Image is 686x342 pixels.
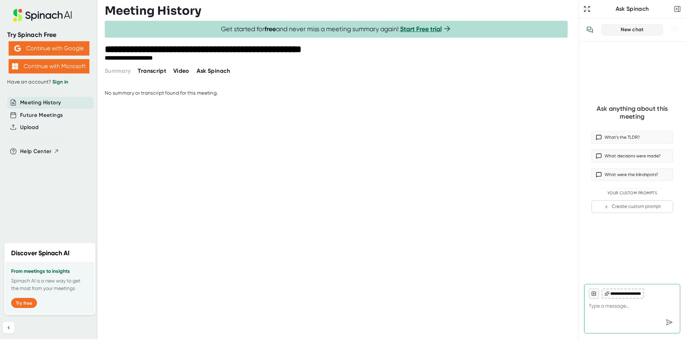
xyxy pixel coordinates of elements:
[197,67,230,74] span: Ask Spinach
[591,105,673,121] div: Ask anything about this meeting
[591,168,673,181] button: What were the blindspots?
[20,147,52,156] span: Help Center
[672,4,682,14] button: Close conversation sidebar
[20,99,61,107] button: Meeting History
[7,31,90,39] div: Try Spinach Free
[11,269,89,274] h3: From meetings to insights
[583,23,597,37] button: View conversation history
[3,322,14,333] button: Collapse sidebar
[606,27,658,33] div: New chat
[20,147,59,156] button: Help Center
[7,79,90,85] div: Have an account?
[173,67,189,74] span: Video
[105,90,218,96] div: No summary or transcript found for this meeting.
[591,131,673,144] button: What’s the TLDR?
[9,59,89,73] button: Continue with Microsoft
[14,45,21,52] img: Aehbyd4JwY73AAAAAElFTkSuQmCC
[138,67,166,74] span: Transcript
[591,200,673,213] button: Create custom prompt
[11,277,89,292] p: Spinach AI is a new way to get the most from your meetings
[582,4,592,14] button: Expand to Ask Spinach page
[20,111,63,119] button: Future Meetings
[105,67,131,75] button: Summary
[138,67,166,75] button: Transcript
[11,298,37,308] button: Try free
[221,25,452,33] span: Get started for and never miss a meeting summary again!
[591,191,673,196] div: Your Custom Prompts
[9,41,89,56] button: Continue with Google
[663,316,676,329] div: Send message
[105,67,131,74] span: Summary
[592,5,672,13] div: Ask Spinach
[105,4,201,18] h3: Meeting History
[173,67,189,75] button: Video
[11,248,70,258] h2: Discover Spinach AI
[264,25,276,33] b: free
[197,67,230,75] button: Ask Spinach
[52,79,68,85] a: Sign in
[20,123,38,132] button: Upload
[591,149,673,162] button: What decisions were made?
[400,25,442,33] a: Start Free trial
